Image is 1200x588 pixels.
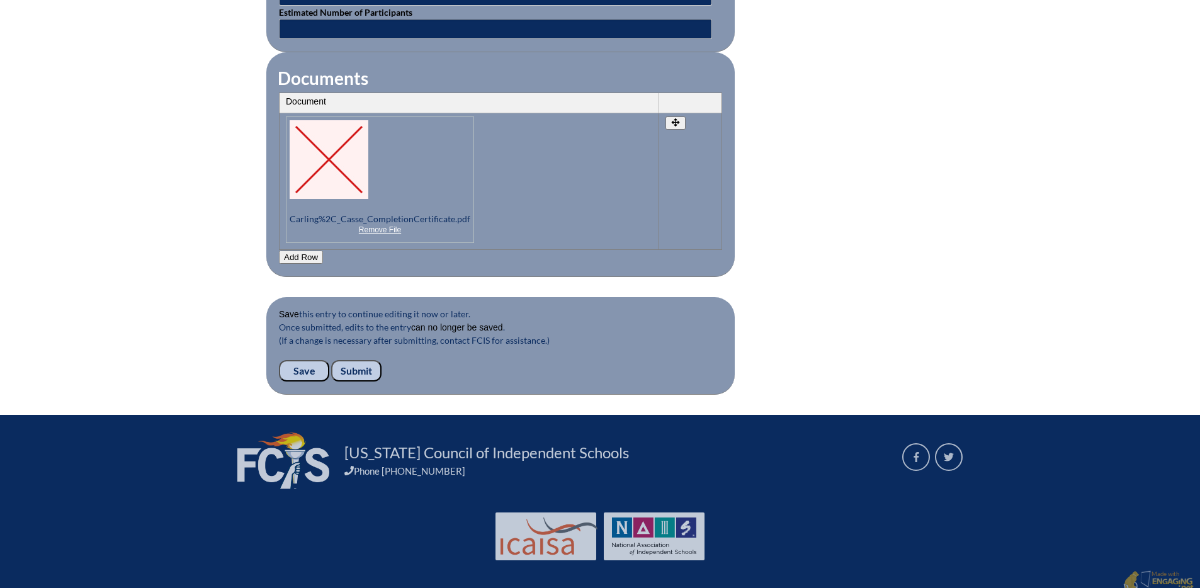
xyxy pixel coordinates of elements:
p: this entry to continue editing it now or later. [279,307,722,320]
legend: Documents [276,67,370,89]
img: Carling%2C_Casse_CompletionCertificate.pdf [290,120,368,199]
img: FCIS_logo_white [237,433,329,489]
input: Save [279,360,329,382]
img: Int'l Council Advancing Independent School Accreditation logo [501,517,597,555]
img: NAIS Logo [612,517,696,555]
input: Submit [331,360,382,382]
label: Estimated Number of Participants [279,7,412,18]
p: Carling%2C_Casse_CompletionCertificate.pdf [286,116,474,243]
b: can no longer be saved [411,322,503,332]
b: Save [279,309,299,319]
th: Document [280,93,659,113]
button: Add Row [279,251,323,264]
div: Phone [PHONE_NUMBER] [344,465,887,477]
a: Remove File [290,225,470,234]
p: Once submitted, edits to the entry . (If a change is necessary after submitting, contact FCIS for... [279,320,722,360]
a: [US_STATE] Council of Independent Schools [339,443,634,463]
